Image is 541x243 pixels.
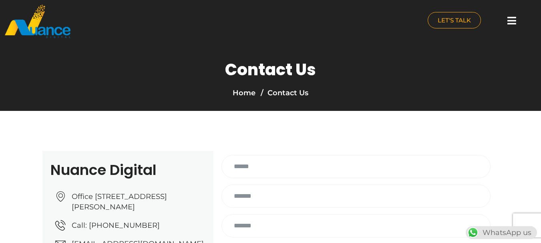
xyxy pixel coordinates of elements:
li: Contact Us [259,87,308,98]
img: nuance-qatar_logo [4,4,71,39]
div: WhatsApp us [466,226,537,239]
h1: Contact Us [225,60,316,79]
img: WhatsApp [467,226,479,239]
a: LET'S TALK [428,12,481,28]
h2: Nuance Digital [50,163,205,177]
a: WhatsAppWhatsApp us [466,228,537,237]
span: Call: [PHONE_NUMBER] [70,220,160,231]
a: Home [233,88,255,97]
span: LET'S TALK [438,17,471,23]
span: Office [STREET_ADDRESS][PERSON_NAME] [70,191,205,212]
a: nuance-qatar_logo [4,4,267,39]
a: Call: [PHONE_NUMBER] [55,220,205,231]
a: Office [STREET_ADDRESS][PERSON_NAME] [55,191,205,212]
